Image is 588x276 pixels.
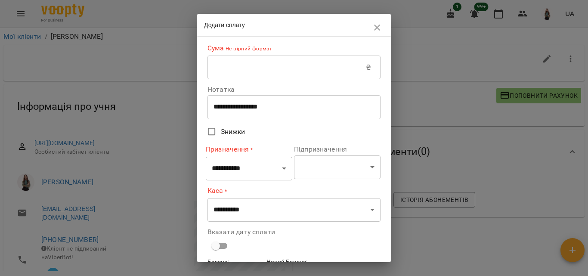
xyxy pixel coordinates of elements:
[366,62,371,73] p: ₴
[204,22,245,28] span: Додати сплату
[294,146,381,153] label: Підпризначення
[207,257,263,267] h6: Баланс :
[207,86,381,93] label: Нотатка
[206,145,292,155] label: Призначення
[224,45,272,53] p: Не вірний формат
[207,229,381,236] label: Вказати дату сплати
[207,186,381,196] label: Каса
[266,257,322,267] h6: Новий Баланс :
[207,43,381,53] label: Сума
[221,127,245,137] span: Знижки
